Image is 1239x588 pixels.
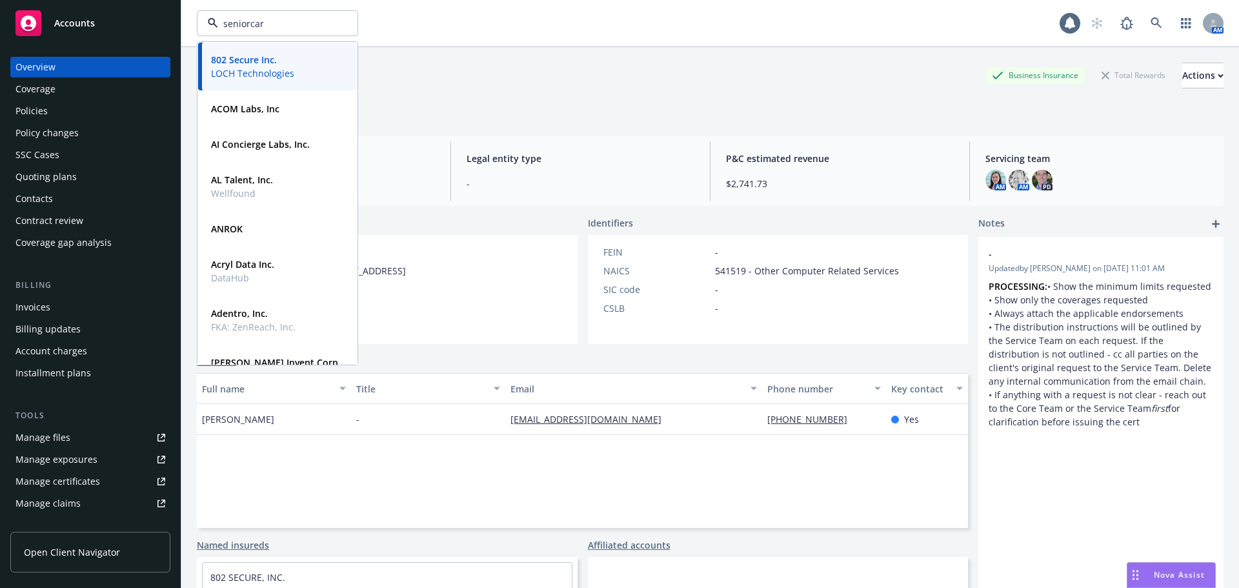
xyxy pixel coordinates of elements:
span: Nova Assist [1154,569,1205,580]
div: Phone number [767,382,866,396]
a: SSC Cases [10,145,170,165]
a: add [1208,216,1224,232]
strong: PROCESSING: [989,280,1047,292]
strong: Adentro, Inc. [211,307,268,319]
div: Manage BORs [15,515,76,536]
a: Invoices [10,297,170,318]
span: FKA: ZenReach, Inc. [211,320,296,334]
a: Manage files [10,427,170,448]
div: FEIN [603,245,710,259]
div: Manage files [15,427,70,448]
strong: ACOM Labs, Inc [211,103,279,115]
span: Yes [904,412,919,426]
a: Policies [10,101,170,121]
p: • Show the minimum limits requested • Show only the coverages requested • Always attach the appli... [989,279,1213,429]
div: Full name [202,382,332,396]
span: - [989,247,1180,261]
button: Full name [197,373,351,404]
div: Title [356,382,486,396]
span: Identifiers [588,216,633,230]
img: photo [1032,170,1053,190]
span: Wellfound [211,187,273,200]
div: Contract review [15,210,83,231]
div: CSLB [603,301,710,315]
span: [PERSON_NAME] [202,412,274,426]
button: Key contact [886,373,968,404]
strong: AI Concierge Labs, Inc. [211,138,310,150]
div: Installment plans [15,363,91,383]
a: Contract review [10,210,170,231]
div: Contacts [15,188,53,209]
div: Manage claims [15,493,81,514]
span: P&C estimated revenue [726,152,954,165]
span: LOCH Technologies [211,66,294,80]
a: Contacts [10,188,170,209]
strong: ANROK [211,223,243,235]
button: Nova Assist [1127,562,1216,588]
a: [EMAIL_ADDRESS][DOMAIN_NAME] [510,413,672,425]
div: Coverage gap analysis [15,232,112,253]
span: Notes [978,216,1005,232]
span: - [715,283,718,296]
span: - [356,412,359,426]
a: Manage claims [10,493,170,514]
button: Title [351,373,505,404]
a: Overview [10,57,170,77]
span: [STREET_ADDRESS] [324,264,406,278]
span: Servicing team [985,152,1213,165]
button: Email [505,373,762,404]
a: Billing updates [10,319,170,340]
div: Total Rewards [1095,67,1172,83]
a: [PHONE_NUMBER] [767,413,858,425]
a: Search [1143,10,1169,36]
span: Accounts [54,18,95,28]
div: Key contact [891,382,949,396]
input: Filter by keyword [218,17,332,30]
a: Affiliated accounts [588,538,670,552]
div: NAICS [603,264,710,278]
div: Billing updates [15,319,81,340]
div: Overview [15,57,55,77]
span: Updated by [PERSON_NAME] on [DATE] 11:01 AM [989,263,1213,274]
a: Start snowing [1084,10,1110,36]
a: Installment plans [10,363,170,383]
strong: 802 Secure Inc. [211,54,277,66]
a: Quoting plans [10,167,170,187]
span: - [715,301,718,315]
div: SSC Cases [15,145,59,165]
a: Manage exposures [10,449,170,470]
div: Email [510,382,743,396]
div: Coverage [15,79,55,99]
a: Report a Bug [1114,10,1140,36]
img: photo [1009,170,1029,190]
span: 541519 - Other Computer Related Services [715,264,899,278]
a: Coverage gap analysis [10,232,170,253]
span: DataHub [211,271,274,285]
a: Manage BORs [10,515,170,536]
a: Account charges [10,341,170,361]
div: Policy changes [15,123,79,143]
div: Quoting plans [15,167,77,187]
div: SIC code [603,283,710,296]
strong: Acryl Data Inc. [211,258,274,270]
a: Switch app [1173,10,1199,36]
a: Manage certificates [10,471,170,492]
a: Named insureds [197,538,269,552]
strong: AL Talent, Inc. [211,174,273,186]
button: Actions [1182,63,1224,88]
div: Manage exposures [15,449,97,470]
span: Open Client Navigator [24,545,120,559]
em: first [1151,402,1168,414]
div: Manage certificates [15,471,100,492]
div: Tools [10,409,170,422]
div: Invoices [15,297,50,318]
img: photo [985,170,1006,190]
a: Coverage [10,79,170,99]
div: Account charges [15,341,87,361]
a: 802 SECURE, INC. [210,571,285,583]
div: -Updatedby [PERSON_NAME] on [DATE] 11:01 AMPROCESSING:• Show the minimum limits requested • Show ... [978,237,1224,439]
a: Accounts [10,5,170,41]
div: Drag to move [1127,563,1143,587]
div: Policies [15,101,48,121]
